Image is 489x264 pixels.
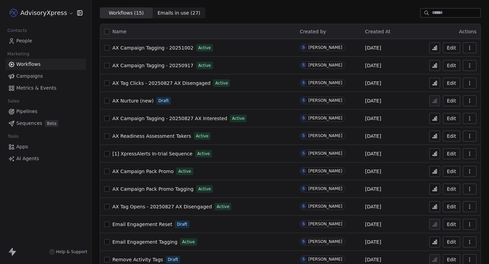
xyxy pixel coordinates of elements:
[232,115,244,121] span: Active
[112,150,193,157] a: [1] XpressAlerts In-trial Sequence
[112,116,227,121] span: AX Campaign Tagging - 20250827 AX Interested
[308,257,342,262] div: [PERSON_NAME]
[443,60,460,71] button: Edit
[112,239,177,245] span: Email Engagement Tagging
[443,219,460,230] button: Edit
[112,45,194,51] span: AX Campaign Tagging - 20251002
[112,63,194,68] span: AX Campaign Tagging - 20250917
[365,44,381,51] span: [DATE]
[303,186,305,191] div: S
[303,80,305,86] div: S
[443,201,460,212] button: Edit
[300,29,326,34] span: Created by
[5,71,86,82] a: Campaigns
[112,203,212,210] a: AX Tag Opens - 20250827 AX Disengaged
[215,80,228,86] span: Active
[365,168,381,175] span: [DATE]
[112,80,211,86] span: AX Tag Clicks - 20250827 AX Disengaged
[443,148,460,159] a: Edit
[217,204,229,210] span: Active
[8,7,72,19] button: AdvisoryXpress
[303,257,305,262] div: S
[308,239,342,244] div: [PERSON_NAME]
[112,133,191,139] a: AX Readiness Assessment Takers
[49,249,87,254] a: Help & Support
[112,115,227,122] a: AX Campaign Tagging - 20250827 AX Interested
[303,168,305,174] div: S
[308,186,342,191] div: [PERSON_NAME]
[443,95,460,106] button: Edit
[308,151,342,156] div: [PERSON_NAME]
[112,97,153,104] a: AX Nurture (new)
[16,120,42,127] span: Sequences
[365,62,381,69] span: [DATE]
[308,204,342,209] div: [PERSON_NAME]
[5,59,86,70] a: Workflows
[365,221,381,228] span: [DATE]
[308,116,342,120] div: [PERSON_NAME]
[303,151,305,156] div: S
[303,62,305,68] div: S
[198,186,211,192] span: Active
[365,203,381,210] span: [DATE]
[16,143,28,150] span: Apps
[198,62,211,69] span: Active
[5,131,21,142] span: Tools
[112,28,126,35] span: Name
[158,98,168,104] span: Draft
[303,45,305,50] div: S
[158,10,200,17] span: Emails in use ( 27 )
[303,239,305,244] div: S
[178,168,191,174] span: Active
[20,8,67,17] span: AdvisoryXpress
[4,49,32,59] span: Marketing
[5,141,86,152] a: Apps
[112,239,177,245] a: Email Engagement Tagging
[168,257,178,263] span: Draft
[365,239,381,245] span: [DATE]
[197,151,210,157] span: Active
[308,45,342,50] div: [PERSON_NAME]
[365,115,381,122] span: [DATE]
[443,237,460,247] button: Edit
[443,131,460,142] button: Edit
[112,221,172,228] a: Email Engagement Reset
[308,63,342,68] div: [PERSON_NAME]
[16,61,41,68] span: Workflows
[459,29,476,34] span: Actions
[112,44,194,51] a: AX Campaign Tagging - 20251002
[365,97,381,104] span: [DATE]
[365,186,381,192] span: [DATE]
[4,25,30,36] span: Contacts
[112,186,194,192] span: AX Campaign Pack Promo Tagging
[303,221,305,227] div: S
[443,184,460,194] button: Edit
[5,82,86,94] a: Metrics & Events
[303,204,305,209] div: S
[5,96,22,106] span: Sales
[308,222,342,226] div: [PERSON_NAME]
[5,153,86,164] a: AI Agents
[16,37,32,44] span: People
[365,256,381,263] span: [DATE]
[16,155,39,162] span: AI Agents
[112,98,153,103] span: AX Nurture (new)
[365,29,391,34] span: Created At
[177,221,187,227] span: Draft
[443,42,460,53] button: Edit
[16,73,43,80] span: Campaigns
[365,150,381,157] span: [DATE]
[443,113,460,124] a: Edit
[112,257,163,262] span: Remove Activity Tags
[5,106,86,117] a: Pipelines
[5,118,86,129] a: SequencesBeta
[308,169,342,173] div: [PERSON_NAME]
